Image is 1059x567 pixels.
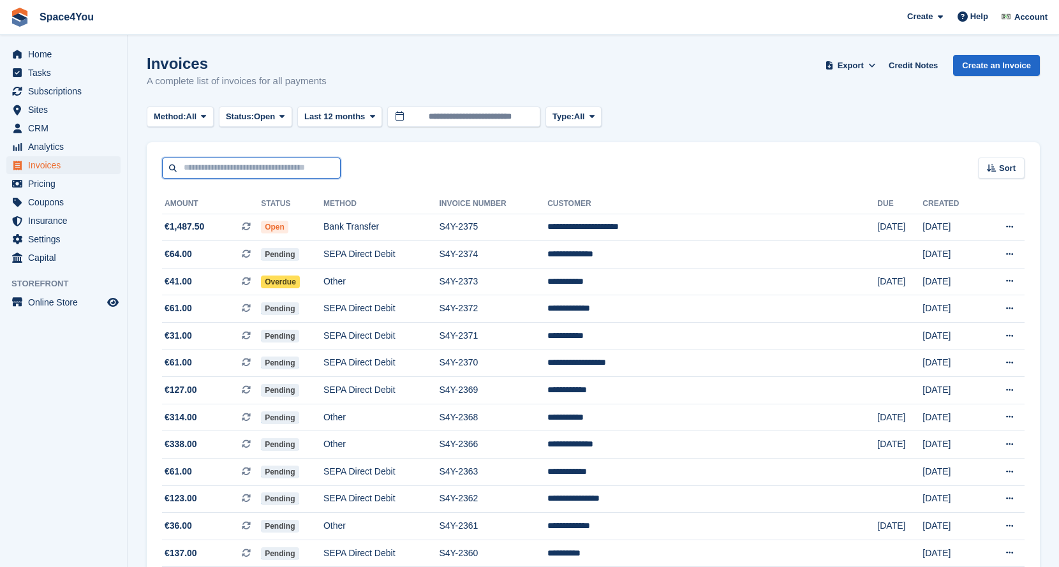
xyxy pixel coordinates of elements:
[439,214,547,241] td: S4Y-2375
[439,485,547,513] td: S4Y-2362
[922,459,981,486] td: [DATE]
[323,377,439,404] td: SEPA Direct Debit
[165,492,197,505] span: €123.00
[28,64,105,82] span: Tasks
[261,357,299,369] span: Pending
[323,323,439,350] td: SEPA Direct Debit
[261,276,300,288] span: Overdue
[323,485,439,513] td: SEPA Direct Debit
[261,466,299,478] span: Pending
[323,540,439,567] td: SEPA Direct Debit
[11,277,127,290] span: Storefront
[922,194,981,214] th: Created
[6,230,121,248] a: menu
[28,212,105,230] span: Insurance
[552,110,574,123] span: Type:
[439,350,547,377] td: S4Y-2370
[165,356,192,369] span: €61.00
[28,101,105,119] span: Sites
[323,350,439,377] td: SEPA Direct Debit
[28,156,105,174] span: Invoices
[261,302,299,315] span: Pending
[105,295,121,310] a: Preview store
[261,194,323,214] th: Status
[822,55,878,76] button: Export
[922,350,981,377] td: [DATE]
[877,194,922,214] th: Due
[261,492,299,505] span: Pending
[838,59,864,72] span: Export
[165,302,192,315] span: €61.00
[147,74,327,89] p: A complete list of invoices for all payments
[877,431,922,459] td: [DATE]
[439,431,547,459] td: S4Y-2366
[261,411,299,424] span: Pending
[922,295,981,323] td: [DATE]
[165,465,192,478] span: €61.00
[28,293,105,311] span: Online Store
[884,55,943,76] a: Credit Notes
[165,438,197,451] span: €338.00
[439,377,547,404] td: S4Y-2369
[28,249,105,267] span: Capital
[439,194,547,214] th: Invoice Number
[439,459,547,486] td: S4Y-2363
[28,193,105,211] span: Coupons
[922,241,981,269] td: [DATE]
[261,438,299,451] span: Pending
[323,268,439,295] td: Other
[439,268,547,295] td: S4Y-2373
[922,431,981,459] td: [DATE]
[28,138,105,156] span: Analytics
[165,519,192,533] span: €36.00
[165,411,197,424] span: €314.00
[439,513,547,540] td: S4Y-2361
[970,10,988,23] span: Help
[261,248,299,261] span: Pending
[323,295,439,323] td: SEPA Direct Debit
[297,107,382,128] button: Last 12 months
[6,138,121,156] a: menu
[6,82,121,100] a: menu
[877,214,922,241] td: [DATE]
[922,540,981,567] td: [DATE]
[323,194,439,214] th: Method
[6,175,121,193] a: menu
[147,55,327,72] h1: Invoices
[165,220,204,233] span: €1,487.50
[877,268,922,295] td: [DATE]
[6,119,121,137] a: menu
[219,107,292,128] button: Status: Open
[999,162,1016,175] span: Sort
[165,275,192,288] span: €41.00
[28,119,105,137] span: CRM
[1000,10,1012,23] img: Finn-Kristof Kausch
[6,212,121,230] a: menu
[34,6,99,27] a: Space4You
[953,55,1040,76] a: Create an Invoice
[323,459,439,486] td: SEPA Direct Debit
[1014,11,1048,24] span: Account
[323,404,439,431] td: Other
[6,64,121,82] a: menu
[304,110,365,123] span: Last 12 months
[922,214,981,241] td: [DATE]
[162,194,261,214] th: Amount
[574,110,585,123] span: All
[439,323,547,350] td: S4Y-2371
[28,175,105,193] span: Pricing
[877,404,922,431] td: [DATE]
[922,513,981,540] td: [DATE]
[439,241,547,269] td: S4Y-2374
[439,295,547,323] td: S4Y-2372
[28,230,105,248] span: Settings
[165,329,192,342] span: €31.00
[261,330,299,342] span: Pending
[226,110,254,123] span: Status:
[6,293,121,311] a: menu
[907,10,933,23] span: Create
[165,547,197,560] span: €137.00
[545,107,602,128] button: Type: All
[261,384,299,397] span: Pending
[323,431,439,459] td: Other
